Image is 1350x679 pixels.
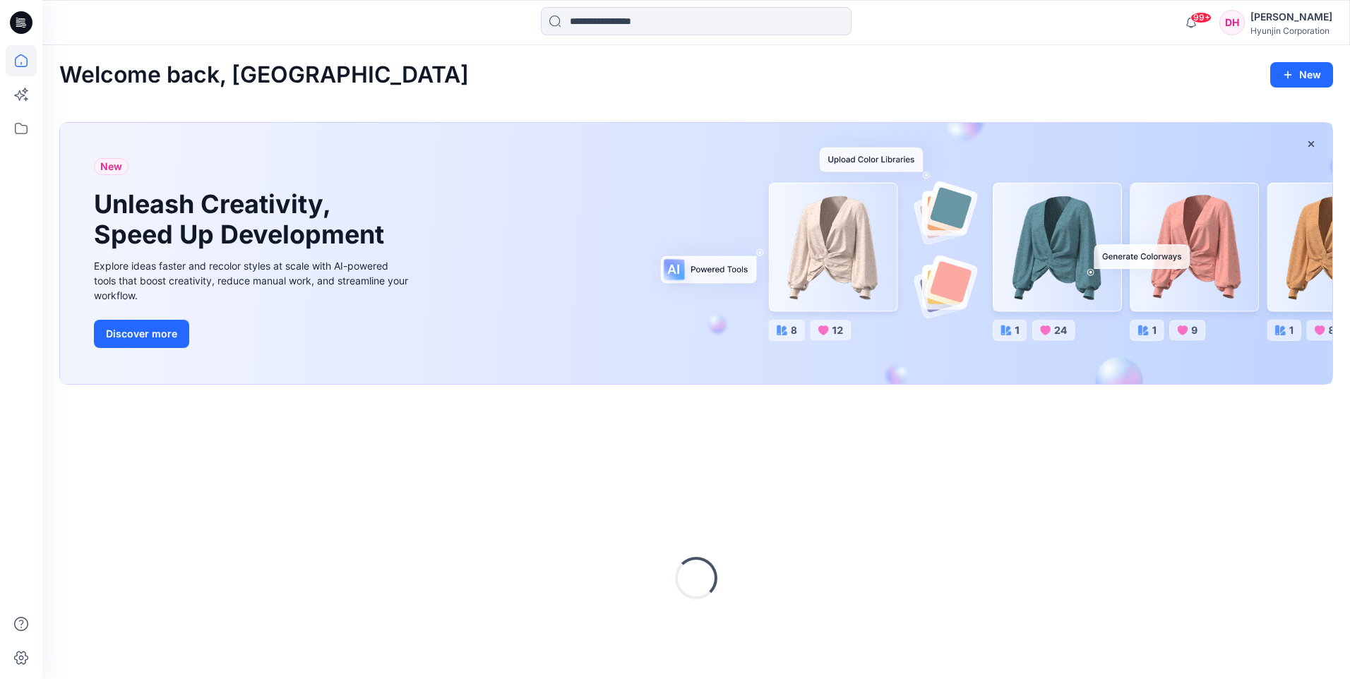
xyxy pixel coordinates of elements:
[94,320,189,348] button: Discover more
[1190,12,1212,23] span: 99+
[94,320,412,348] a: Discover more
[94,189,390,250] h1: Unleash Creativity, Speed Up Development
[59,62,469,88] h2: Welcome back, [GEOGRAPHIC_DATA]
[1250,8,1332,25] div: [PERSON_NAME]
[1219,10,1245,35] div: DH
[1250,25,1332,36] div: Hyunjin Corporation
[100,158,122,175] span: New
[94,258,412,303] div: Explore ideas faster and recolor styles at scale with AI-powered tools that boost creativity, red...
[1270,62,1333,88] button: New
